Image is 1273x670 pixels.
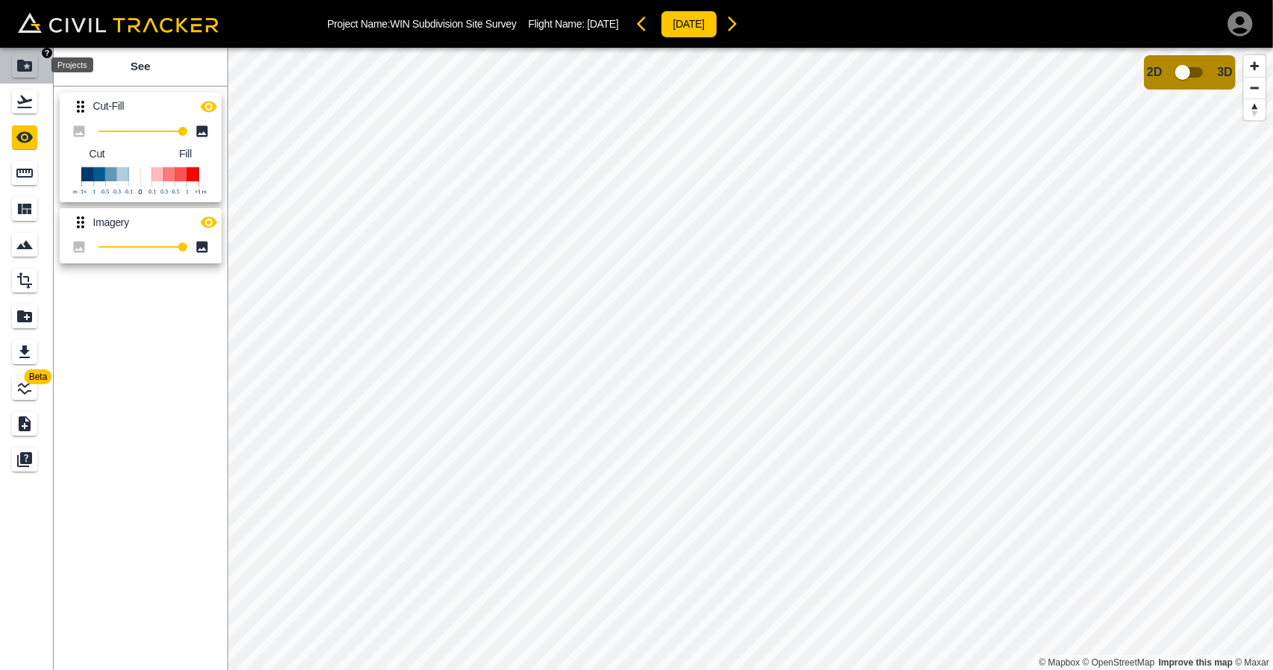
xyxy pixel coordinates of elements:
[1244,55,1266,77] button: Zoom in
[1159,657,1233,668] a: Map feedback
[18,13,219,34] img: Civil Tracker
[1244,98,1266,120] button: Reset bearing to north
[227,48,1273,670] canvas: Map
[1218,66,1233,79] span: 3D
[1039,657,1080,668] a: Mapbox
[1083,657,1155,668] a: OpenStreetMap
[1235,657,1269,668] a: Maxar
[587,18,618,30] span: [DATE]
[1147,66,1162,79] span: 2D
[1244,77,1266,98] button: Zoom out
[528,18,618,30] p: Flight Name:
[327,18,517,30] p: Project Name: WIN Subdivision Site Survey
[661,10,717,38] button: [DATE]
[51,57,93,72] div: Projects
